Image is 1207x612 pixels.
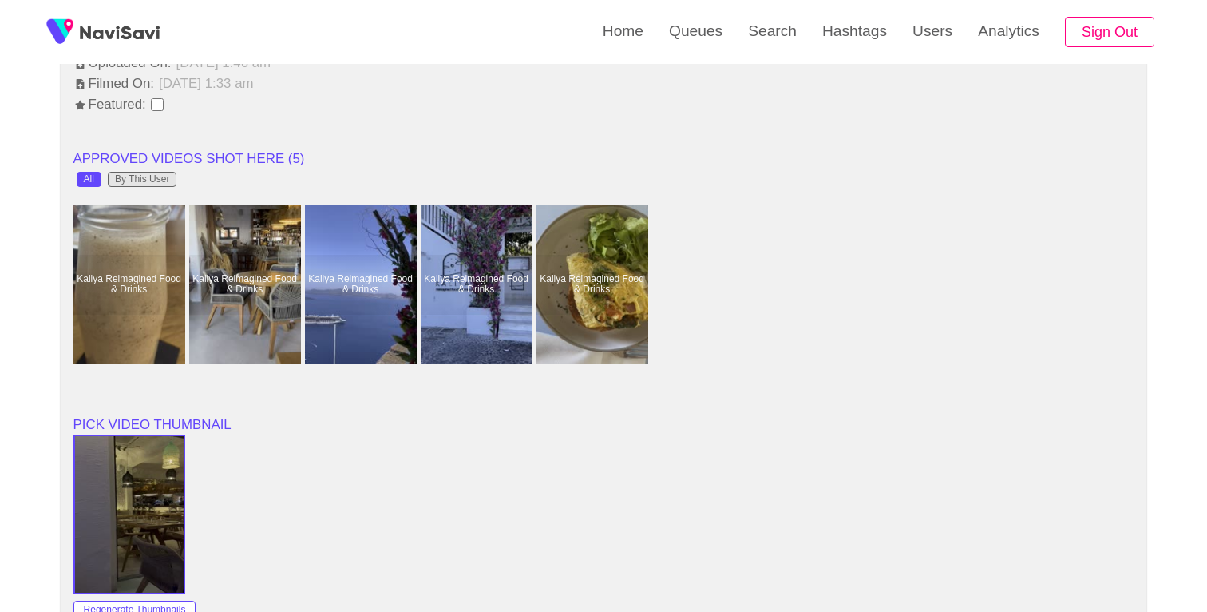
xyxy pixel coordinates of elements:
[189,205,305,364] a: Kaliya Reimagined Food & DrinksKaliya Reimagined Food & Drinks
[73,415,1134,435] li: PICK VIDEO THUMBNAIL
[84,174,94,185] div: All
[73,149,1134,168] li: APPROVED VIDEOS SHOT HERE ( 5 )
[536,205,652,364] a: Kaliya Reimagined Food & DrinksKaliya Reimagined Food & Drinks
[157,76,255,91] span: [DATE] 1:33 am
[73,97,148,112] span: Featured:
[1065,17,1154,48] button: Sign Out
[80,24,160,40] img: fireSpot
[421,205,536,364] a: Kaliya Reimagined Food & DrinksKaliya Reimagined Food & Drinks
[115,174,169,185] div: By This User
[73,205,189,364] a: Kaliya Reimagined Food & DrinksKaliya Reimagined Food & Drinks
[40,12,80,52] img: fireSpot
[305,205,421,364] a: Kaliya Reimagined Food & DrinksKaliya Reimagined Food & Drinks
[73,76,156,91] span: Filmed On:
[75,436,184,593] img: Kaliya Reimagined Food & Drinks thumbnail 1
